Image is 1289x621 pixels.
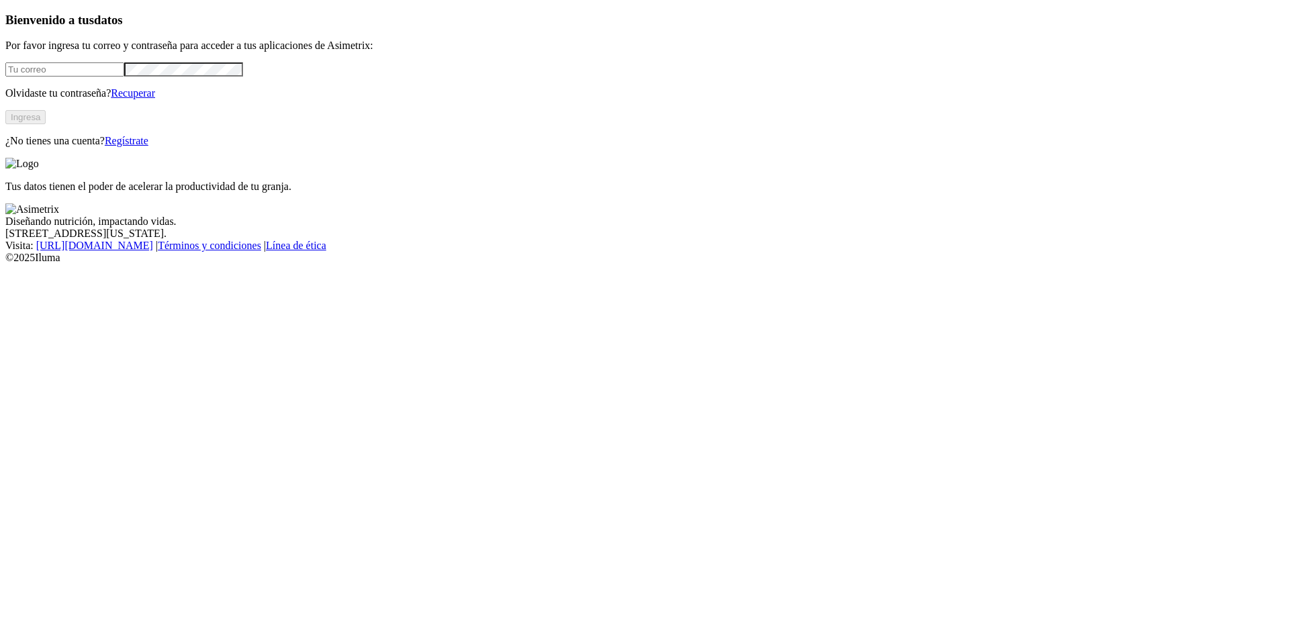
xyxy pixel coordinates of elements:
img: Logo [5,158,39,170]
h3: Bienvenido a tus [5,13,1284,28]
span: datos [94,13,123,27]
button: Ingresa [5,110,46,124]
p: Tus datos tienen el poder de acelerar la productividad de tu granja. [5,181,1284,193]
div: [STREET_ADDRESS][US_STATE]. [5,228,1284,240]
p: Por favor ingresa tu correo y contraseña para acceder a tus aplicaciones de Asimetrix: [5,40,1284,52]
div: Diseñando nutrición, impactando vidas. [5,216,1284,228]
img: Asimetrix [5,203,59,216]
div: © 2025 Iluma [5,252,1284,264]
div: Visita : | | [5,240,1284,252]
input: Tu correo [5,62,124,77]
p: ¿No tienes una cuenta? [5,135,1284,147]
a: Línea de ética [266,240,326,251]
a: [URL][DOMAIN_NAME] [36,240,153,251]
a: Recuperar [111,87,155,99]
p: Olvidaste tu contraseña? [5,87,1284,99]
a: Regístrate [105,135,148,146]
a: Términos y condiciones [158,240,261,251]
